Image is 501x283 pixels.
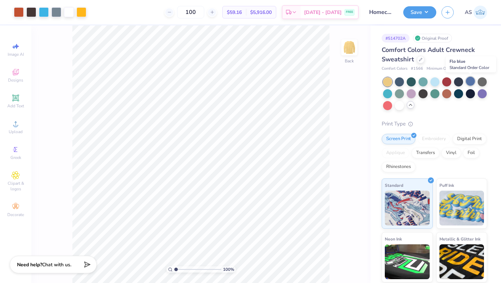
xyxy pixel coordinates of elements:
span: [DATE] - [DATE] [304,9,342,16]
span: # 1566 [411,66,423,72]
span: Standard Order Color [450,65,489,70]
span: $59.16 [227,9,242,16]
img: Back [342,40,356,54]
img: Aniya Sparrow [474,6,487,19]
span: Upload [9,129,23,135]
span: Designs [8,77,23,83]
span: Comfort Colors Adult Crewneck Sweatshirt [382,46,475,63]
span: Image AI [8,52,24,57]
div: Back [345,58,354,64]
div: Screen Print [382,134,415,144]
img: Standard [385,191,430,225]
input: Untitled Design [364,5,398,19]
span: FREE [346,10,353,15]
span: Minimum Order: 12 + [427,66,461,72]
div: Digital Print [453,134,486,144]
img: Metallic & Glitter Ink [439,244,484,279]
span: Decorate [7,212,24,217]
span: Chat with us. [42,261,71,268]
div: Transfers [412,148,439,158]
span: $5,916.00 [250,9,272,16]
div: # 514702A [382,34,409,43]
span: Metallic & Glitter Ink [439,235,480,243]
img: Neon Ink [385,244,430,279]
img: Puff Ink [439,191,484,225]
span: Add Text [7,103,24,109]
span: AS [465,8,472,16]
div: Foil [463,148,479,158]
span: Standard [385,182,403,189]
input: – – [177,6,204,18]
span: Clipart & logos [3,181,28,192]
div: Original Proof [413,34,452,43]
span: Puff Ink [439,182,454,189]
div: Embroidery [417,134,451,144]
a: AS [465,6,487,19]
strong: Need help? [17,261,42,268]
button: Save [403,6,436,18]
div: Flo blue [446,56,496,72]
div: Applique [382,148,409,158]
div: Vinyl [442,148,461,158]
span: Comfort Colors [382,66,407,72]
div: Rhinestones [382,162,415,172]
span: Greek [10,155,21,160]
span: Neon Ink [385,235,402,243]
span: 100 % [223,266,234,273]
div: Print Type [382,120,487,128]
